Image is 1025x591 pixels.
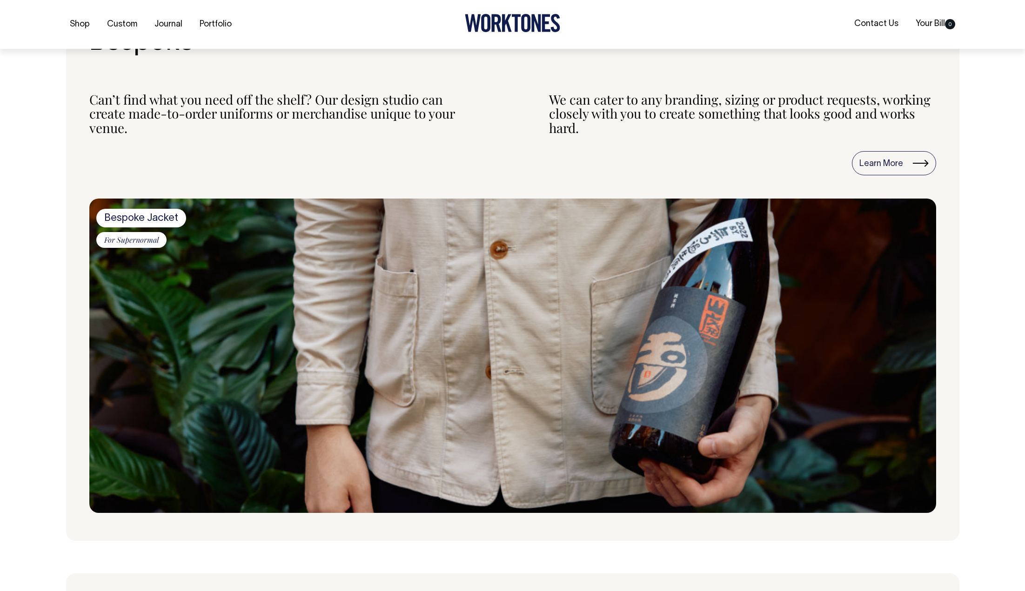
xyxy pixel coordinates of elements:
a: Your Bill0 [912,16,959,32]
span: 0 [945,19,955,29]
div: We can cater to any branding, sizing or product requests, working closely with you to create some... [549,93,936,135]
a: Portfolio [196,17,235,32]
span: Bespoke Jacket [96,209,186,227]
a: Journal [151,17,186,32]
a: Learn More [852,151,936,175]
a: Shop [66,17,94,32]
span: For Supernormal [96,232,167,248]
a: Contact Us [851,16,902,32]
img: Bespoke [89,199,936,513]
div: Can’t find what you need off the shelf? Our design studio can create made-to-order uniforms or me... [89,93,476,135]
a: Custom [103,17,141,32]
